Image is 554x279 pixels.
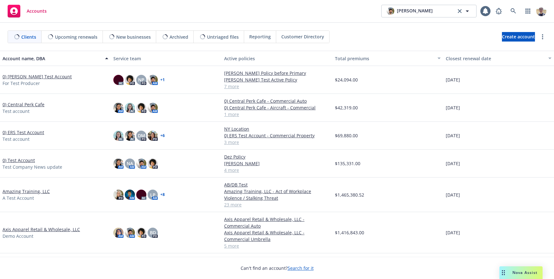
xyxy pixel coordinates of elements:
[113,75,123,85] img: photo
[3,129,44,136] a: 0) ERS Test Account
[499,266,507,279] div: Drag to move
[3,80,40,87] span: For Test Producer
[335,55,434,62] div: Total premiums
[387,7,394,15] img: photo
[113,103,123,113] img: photo
[224,70,330,76] a: [PERSON_NAME] Policy before Primary
[224,104,330,111] a: 0) Central Perk Cafe - Aircraft - Commercial
[3,55,101,62] div: Account name, DBA
[136,228,146,238] img: photo
[224,181,330,188] a: AB/DB Test
[170,34,188,40] span: Archived
[148,75,158,85] img: photo
[446,132,460,139] span: [DATE]
[3,108,30,114] span: Test account
[113,131,123,141] img: photo
[160,134,165,138] a: + 6
[512,270,537,275] span: Nova Assist
[222,51,332,66] button: Active policies
[136,103,146,113] img: photo
[502,32,535,42] a: Create account
[224,83,330,90] a: 7 more
[446,104,460,111] span: [DATE]
[446,191,460,198] span: [DATE]
[116,34,151,40] span: New businesses
[224,126,330,132] a: NY Location
[138,132,145,139] span: DM
[3,73,72,80] a: 0) [PERSON_NAME] Test Account
[335,229,364,236] span: $1,416,843.00
[113,190,123,200] img: photo
[224,76,330,83] a: [PERSON_NAME] Test Active Policy
[335,104,358,111] span: $42,319.00
[125,131,135,141] img: photo
[125,228,135,238] img: photo
[3,233,33,239] span: Demo Account
[148,159,158,169] img: photo
[224,201,330,208] a: 23 more
[150,191,156,198] span: LP
[125,75,135,85] img: photo
[224,229,330,243] a: Axis Apparel Retail & Wholesale, LLC - Commercial Umbrella
[3,188,50,195] a: Amazing Training, LLC
[127,160,133,167] span: NA
[381,5,477,17] button: photo[PERSON_NAME]clear selection
[136,190,146,200] img: photo
[446,55,544,62] div: Closest renewal date
[536,6,546,16] img: photo
[138,76,144,83] span: NP
[499,266,543,279] button: Nova Assist
[3,164,62,170] span: Test Company News update
[502,31,535,43] span: Create account
[55,34,97,40] span: Upcoming renewals
[446,160,460,167] span: [DATE]
[3,195,34,201] span: A Test Account
[249,33,271,40] span: Reporting
[539,33,546,41] a: more
[522,5,534,17] a: Switch app
[21,34,36,40] span: Clients
[125,190,135,200] img: photo
[111,51,222,66] button: Service team
[148,103,158,113] img: photo
[456,7,464,15] a: clear selection
[443,51,554,66] button: Closest renewal date
[224,243,330,249] a: 5 more
[136,159,146,169] img: photo
[281,33,324,40] span: Customer Directory
[446,229,460,236] span: [DATE]
[224,55,330,62] div: Active policies
[3,136,30,142] span: Test account
[446,76,460,83] span: [DATE]
[3,226,80,233] a: Axis Apparel Retail & Wholesale, LLC
[224,153,330,160] a: Dez Policy
[113,228,123,238] img: photo
[332,51,443,66] button: Total premiums
[160,193,165,197] a: + 8
[3,157,35,164] a: 0) Test Account
[335,191,364,198] span: $1,465,380.52
[5,2,49,20] a: Accounts
[224,216,330,229] a: Axis Apparel Retail & Wholesale, LLC - Commercial Auto
[150,229,156,236] span: BD
[224,98,330,104] a: 0) Central Perk Cafe - Commercial Auto
[224,160,330,167] a: [PERSON_NAME]
[335,160,360,167] span: $135,331.00
[335,132,358,139] span: $69,880.00
[113,55,219,62] div: Service team
[224,132,330,139] a: 0) ERS Test Account - Commercial Property
[224,111,330,118] a: 1 more
[27,9,47,14] span: Accounts
[125,103,135,113] img: photo
[507,5,520,17] a: Search
[113,159,123,169] img: photo
[207,34,239,40] span: Untriaged files
[492,5,505,17] a: Report a Bug
[397,7,433,15] span: [PERSON_NAME]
